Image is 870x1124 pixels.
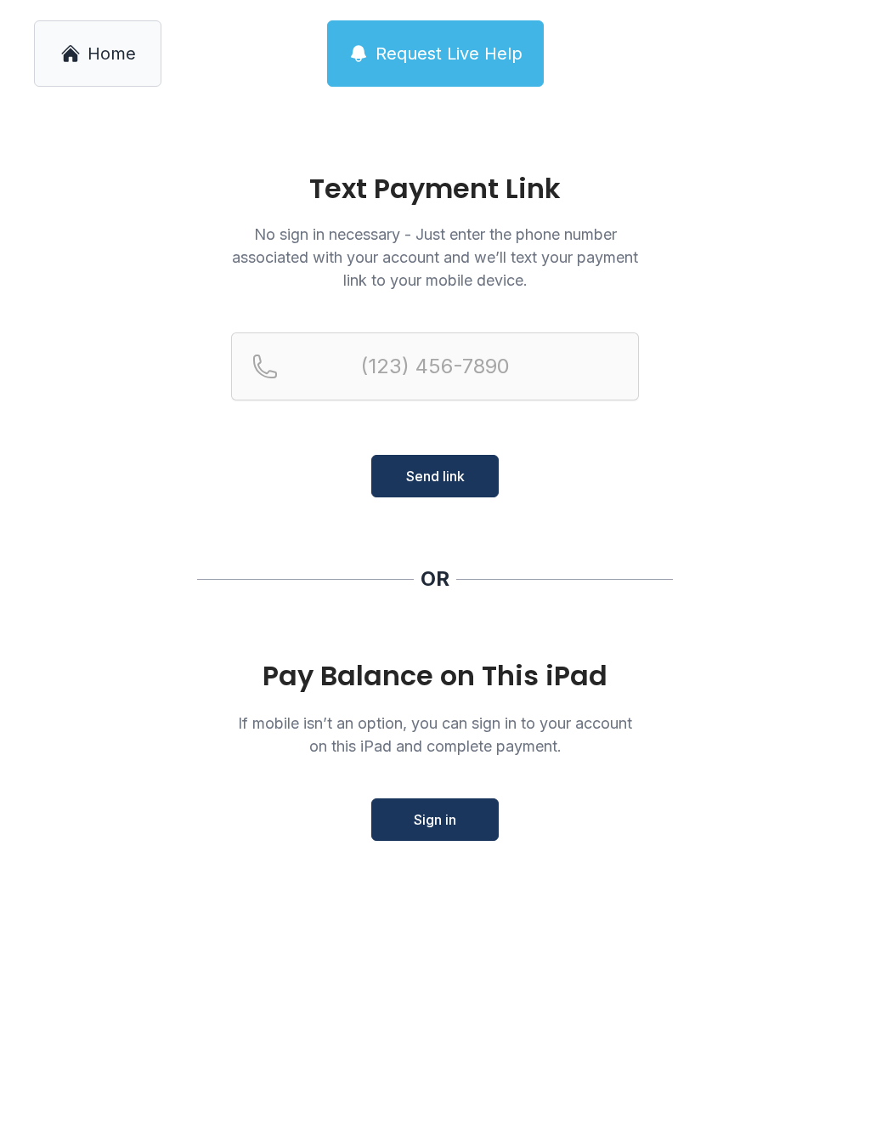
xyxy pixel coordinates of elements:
input: Reservation phone number [231,332,639,400]
span: Request Live Help [376,42,523,65]
h1: Text Payment Link [231,175,639,202]
span: Home [88,42,136,65]
span: Send link [406,466,465,486]
div: Pay Balance on This iPad [231,661,639,691]
p: No sign in necessary - Just enter the phone number associated with your account and we’ll text yo... [231,223,639,292]
div: OR [421,565,449,593]
p: If mobile isn’t an option, you can sign in to your account on this iPad and complete payment. [231,712,639,758]
span: Sign in [414,809,456,830]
